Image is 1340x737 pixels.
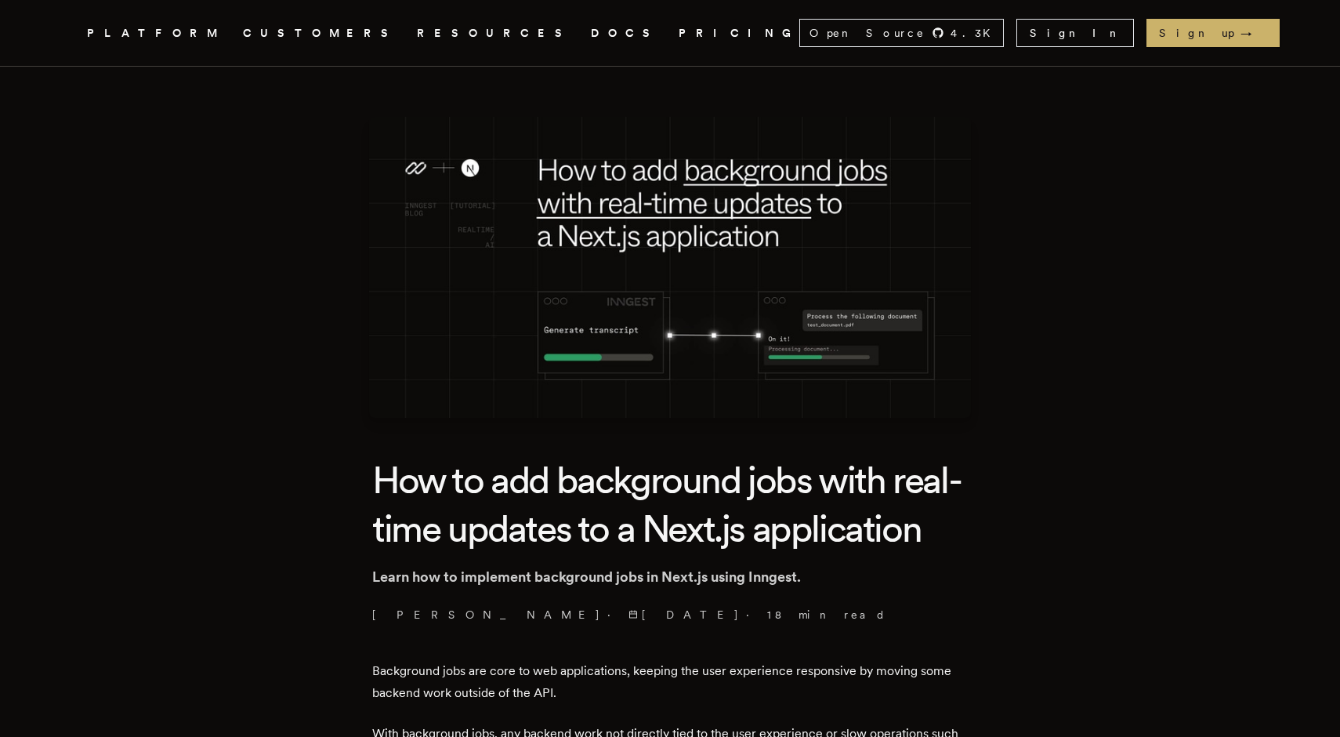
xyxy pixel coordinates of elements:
p: Background jobs are core to web applications, keeping the user experience responsive by moving so... [372,660,968,704]
img: Featured image for How to add background jobs with real-time updates to a Next.js application blo... [369,117,971,418]
button: RESOURCES [417,24,572,43]
p: Learn how to implement background jobs in Next.js using Inngest. [372,566,968,588]
a: Sign In [1016,19,1134,47]
a: Sign up [1146,19,1280,47]
span: [DATE] [628,607,740,623]
span: Open Source [809,25,925,41]
span: → [1240,25,1267,41]
a: [PERSON_NAME] [372,607,601,623]
h1: How to add background jobs with real-time updates to a Next.js application [372,456,968,554]
p: · · [372,607,968,623]
a: DOCS [591,24,660,43]
span: 4.3 K [951,25,1000,41]
span: 18 min read [767,607,886,623]
button: PLATFORM [87,24,224,43]
a: CUSTOMERS [243,24,398,43]
a: PRICING [679,24,799,43]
